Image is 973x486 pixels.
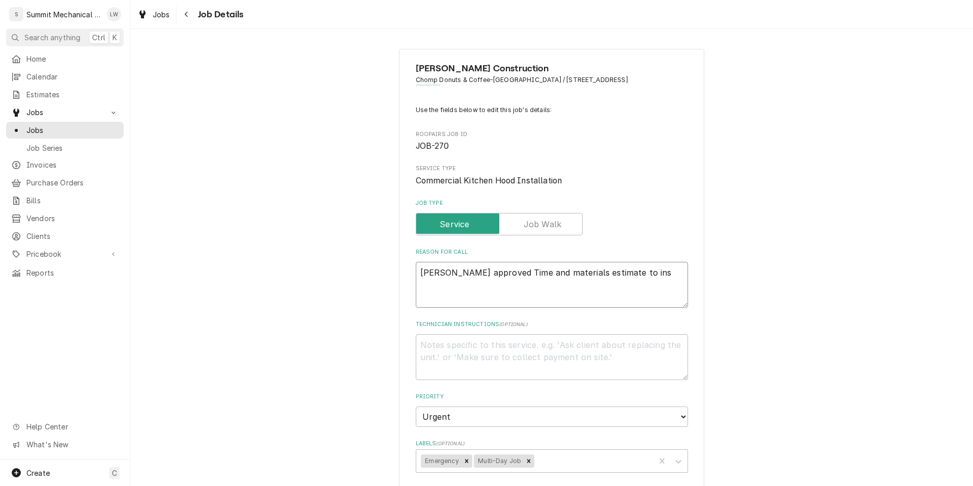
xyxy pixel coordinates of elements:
[416,199,688,235] div: Job Type
[6,68,124,85] a: Calendar
[107,7,121,21] div: Landon Weeks's Avatar
[416,393,688,401] label: Priority
[26,439,118,450] span: What's New
[26,195,119,206] span: Bills
[416,165,688,173] span: Service Type
[26,267,119,278] span: Reports
[6,174,124,191] a: Purchase Orders
[416,440,688,448] label: Labels
[416,393,688,427] div: Priority
[6,210,124,227] a: Vendors
[112,32,117,43] span: K
[461,454,472,468] div: Remove Emergency
[416,130,688,152] div: Roopairs Job ID
[92,32,105,43] span: Ctrl
[416,130,688,139] span: Roopairs Job ID
[416,440,688,473] div: Labels
[416,62,688,93] div: Client Information
[421,454,461,468] div: Emergency
[26,125,119,136] span: Jobs
[416,248,688,256] label: Reason For Call
[26,231,119,241] span: Clients
[499,321,528,327] span: ( optional )
[416,248,688,308] div: Reason For Call
[26,177,119,188] span: Purchase Orders
[6,192,124,209] a: Bills
[6,50,124,67] a: Home
[436,441,465,446] span: ( optional )
[416,75,688,85] span: Address
[6,228,124,245] a: Clients
[26,213,119,224] span: Vendors
[26,53,119,64] span: Home
[416,165,688,186] div: Service Type
[6,264,124,281] a: Reports
[26,89,119,100] span: Estimates
[26,9,101,20] div: Summit Mechanical Service LLC
[416,141,449,151] span: JOB-270
[416,320,688,329] label: Technician Instructions
[523,454,534,468] div: Remove Multi-Day Job
[112,468,117,478] span: C
[26,159,119,170] span: Invoices
[416,175,688,187] span: Service Type
[416,176,562,185] span: Commercial Kitchen Hood Installation
[416,62,688,75] span: Name
[416,105,688,115] p: Use the fields below to edit this job's details:
[26,143,119,153] span: Job Series
[133,6,174,23] a: Jobs
[179,6,195,22] button: Navigate back
[6,104,124,121] a: Go to Jobs
[416,140,688,152] span: Roopairs Job ID
[416,199,688,207] label: Job Type
[107,7,121,21] div: LW
[6,246,124,262] a: Go to Pricebook
[26,249,103,259] span: Pricebook
[474,454,523,468] div: Multi-Day Job
[6,436,124,453] a: Go to What's New
[153,9,170,20] span: Jobs
[9,7,23,21] div: S
[6,29,124,46] button: Search anythingCtrlK
[24,32,80,43] span: Search anything
[416,320,688,380] div: Technician Instructions
[6,156,124,173] a: Invoices
[26,107,103,118] span: Jobs
[416,262,688,308] textarea: [PERSON_NAME] approved Time and materials estimate to in
[6,140,124,156] a: Job Series
[6,122,124,139] a: Jobs
[26,469,50,477] span: Create
[6,86,124,103] a: Estimates
[195,8,244,21] span: Job Details
[6,418,124,435] a: Go to Help Center
[26,421,118,432] span: Help Center
[26,71,119,82] span: Calendar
